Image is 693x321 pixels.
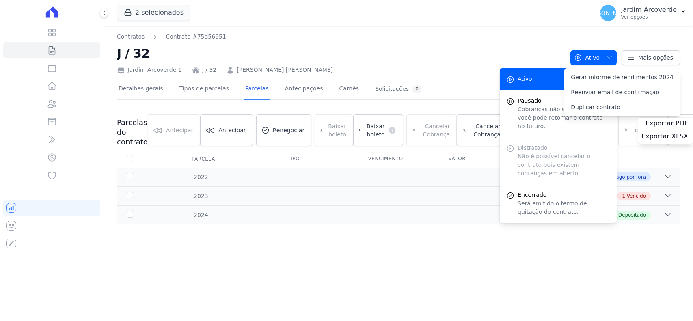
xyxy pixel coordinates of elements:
[117,79,165,100] a: Detalhes gerais
[117,32,145,41] a: Contratos
[500,90,617,137] button: Pausado Cobranças não serão geradas e você pode retomar o contrato no futuro.
[584,10,631,16] span: [PERSON_NAME]
[283,79,325,100] a: Antecipações
[166,32,226,41] a: Contrato #75d56951
[117,5,190,20] button: 2 selecionados
[412,85,422,93] div: 0
[613,173,646,181] span: Pago por fora
[638,54,673,62] span: Mais opções
[218,126,246,134] span: Antecipar
[500,184,617,223] a: Encerrado Será emitido o termo de quitação do contrato.
[457,114,507,146] a: Cancelar Cobrança
[439,151,519,168] th: Valor
[570,50,617,65] button: Ativo
[641,132,690,142] a: Exportar XLSX
[178,79,231,100] a: Tipos de parcelas
[518,105,610,131] p: Cobranças não serão geradas e você pode retomar o contrato no futuro.
[518,191,610,199] span: Encerrado
[117,44,564,62] h2: J / 32
[618,211,646,219] span: Depositado
[518,75,532,83] span: Ativo
[200,114,253,146] a: Antecipar
[574,50,600,65] span: Ativo
[337,79,361,100] a: Carnês
[375,85,422,93] div: Solicitações
[358,151,438,168] th: Vencimento
[641,132,688,140] span: Exportar XLSX
[373,79,423,100] a: Solicitações0
[621,6,677,14] p: Jardim Arcoverde
[244,79,270,100] a: Parcelas
[364,122,384,138] span: Baixar boleto
[518,199,610,216] p: Será emitido o termo de quitação do contrato.
[182,151,225,167] div: Parcela
[646,119,688,127] span: Exportar PDF
[594,2,693,24] button: [PERSON_NAME] Jardim Arcoverde Ver opções
[622,192,625,200] span: 1
[621,14,677,20] p: Ver opções
[117,66,182,74] div: Jardim Arcoverde 1
[237,66,333,74] a: [PERSON_NAME] [PERSON_NAME]
[202,66,217,74] a: J / 32
[518,97,610,105] span: Pausado
[564,85,680,100] a: Reenviar email de confirmação
[117,118,148,147] h3: Parcelas do contrato
[627,192,646,200] span: Vencido
[646,119,690,129] a: Exportar PDF
[622,50,680,65] a: Mais opções
[278,151,358,168] th: Tipo
[117,32,564,41] nav: Breadcrumb
[117,32,226,41] nav: Breadcrumb
[564,70,680,85] a: Gerar informe de rendimentos 2024
[564,100,680,115] a: Duplicar contrato
[256,114,312,146] a: Renegociar
[470,122,501,138] span: Cancelar Cobrança
[273,126,305,134] span: Renegociar
[353,114,403,146] a: Baixar boleto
